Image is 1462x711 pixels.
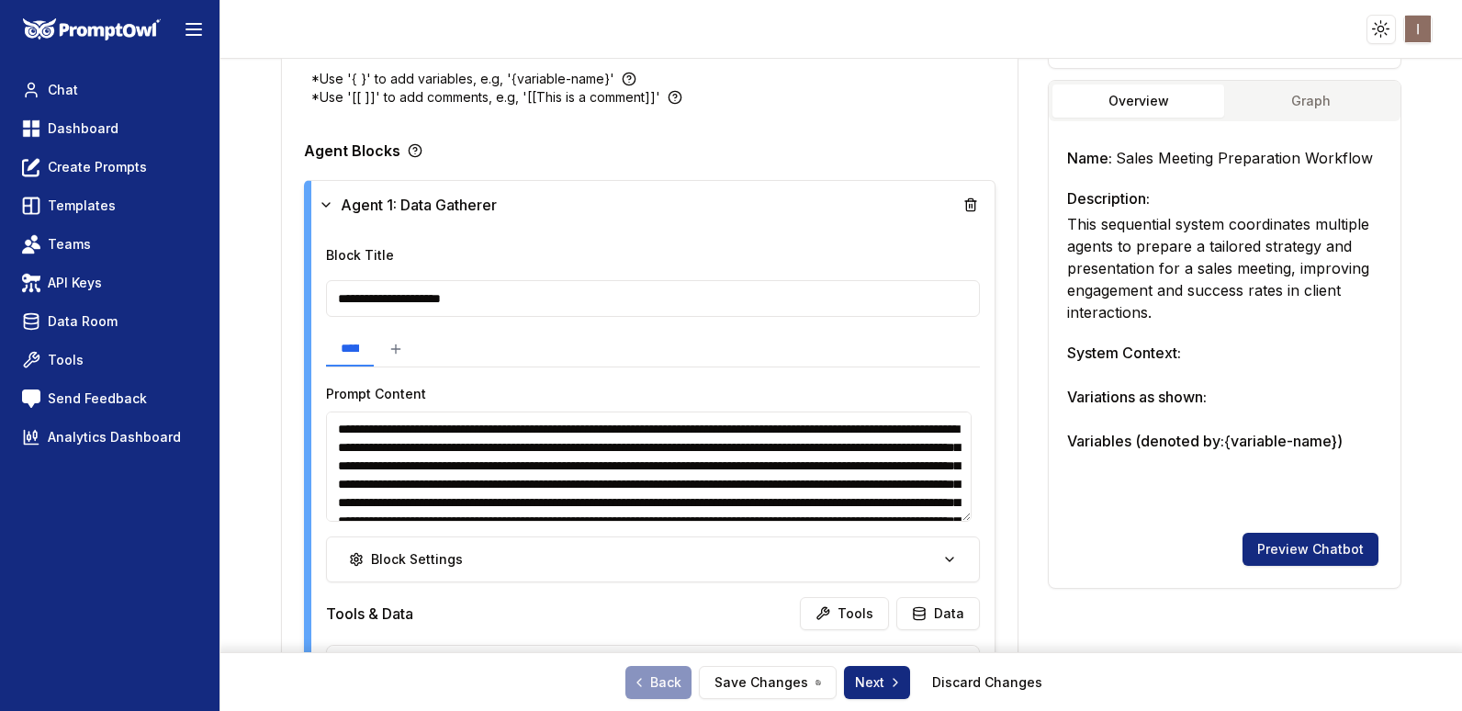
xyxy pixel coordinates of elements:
a: Back [625,666,692,699]
h3: Variations as shown: [1067,386,1382,408]
a: Analytics Dashboard [15,421,205,454]
a: Discard Changes [932,673,1042,692]
button: Tools [800,597,889,630]
p: Agent Blocks [304,143,400,158]
button: Next [844,666,910,699]
a: Tools [15,344,205,377]
p: This sequential system coordinates multiple agents to prepare a tailored strategy and presentatio... [1067,213,1382,323]
button: Discard Changes [917,666,1057,699]
span: Templates [48,197,116,215]
a: Data Room [15,305,205,338]
a: Templates [15,189,205,222]
a: Create Prompts [15,151,205,184]
img: ACg8ocIRNee7ry9NgGQGRVGhCsBywprICOiB-2MzsRszyrCAbfWzdA=s96-c [1405,16,1432,42]
span: Sales Meeting Preparation Workflow [1116,149,1373,167]
a: Chat [15,73,205,107]
span: Data Room [48,312,118,331]
button: Overview [1052,85,1225,118]
a: Dashboard [15,112,205,145]
label: Block Title [326,247,394,263]
h3: System Context: [1067,342,1382,364]
button: Graph [1224,85,1397,118]
label: Prompt Content [326,386,426,401]
span: Analytics Dashboard [48,428,181,446]
p: *Use '{ }' to add variables, e.g, '{variable-name}' [311,70,614,88]
a: API Keys [15,266,205,299]
a: Send Feedback [15,382,205,415]
h3: Name: [1067,147,1382,169]
div: Block Settings [349,550,463,569]
span: Tools [48,351,84,369]
span: Chat [48,81,78,99]
span: Next [855,673,903,692]
span: Teams [48,235,91,254]
button: Block Settings [326,536,980,582]
span: Dashboard [48,119,118,138]
h3: Variables (denoted by: {variable-name} ) [1067,430,1382,452]
h4: Tools & Data [326,603,413,625]
span: API Keys [48,274,102,292]
span: Send Feedback [48,389,147,408]
img: feedback [22,389,40,408]
button: Data [896,597,980,630]
button: Preview Chatbot [1243,533,1378,566]
h3: Description: [1067,187,1382,209]
p: *Use '[[ ]]' to add comments, e.g, '[[This is a comment]]' [311,88,660,107]
button: Save Changes [699,666,837,699]
img: PromptOwl [23,18,161,41]
a: Teams [15,228,205,261]
span: Create Prompts [48,158,147,176]
span: Agent 1: Data Gatherer [341,194,497,216]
